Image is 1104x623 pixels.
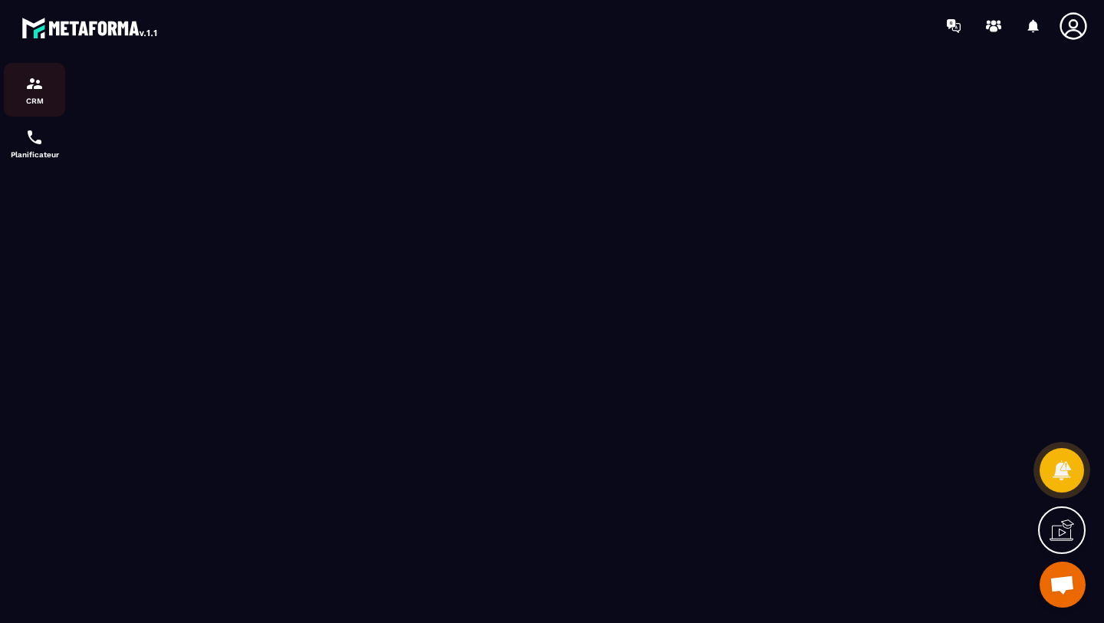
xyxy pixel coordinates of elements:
[25,128,44,147] img: scheduler
[4,117,65,170] a: schedulerschedulerPlanificateur
[21,14,159,41] img: logo
[25,74,44,93] img: formation
[4,63,65,117] a: formationformationCRM
[4,97,65,105] p: CRM
[1040,562,1086,608] a: Ouvrir le chat
[4,150,65,159] p: Planificateur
